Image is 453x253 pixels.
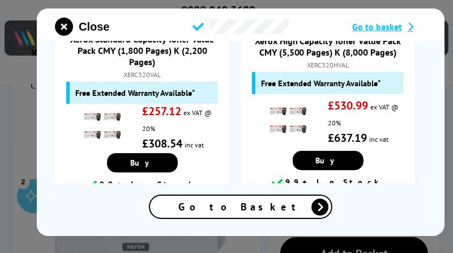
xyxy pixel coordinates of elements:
div: 99+ In Stock [246,176,409,189]
strong: £530.99 [328,98,368,113]
span: Free Extended Warranty Available* [75,87,195,98]
a: Go to basket [352,21,426,32]
span: Free Extended Warranty Available* [261,78,381,88]
div: 99+ In Stock [61,178,224,192]
img: Xerox Standard Capacity Toner Value Pack CMY (1,800 Pages) K (2,200 Pages) [82,106,121,146]
div: XERC320VAL [66,70,218,79]
img: Xerox High Capacity Toner Value Pack CMY (5,500 Pages) K (8,000 Pages) [267,100,307,140]
strong: £257.12 [142,104,181,119]
a: Xerox High Capacity Toner Value Pack CMY (5,500 Pages) K (8,000 Pages) [255,35,401,58]
strong: £308.54 [142,136,182,151]
span: Buy [130,158,155,168]
span: Buy [316,155,340,166]
span: Close [79,20,109,33]
span: inc vat [185,141,204,149]
strong: £637.19 [328,130,367,145]
span: Go to basket [352,21,402,32]
a: Xerox Standard Capacity Toner Value Pack CMY (1,800 Pages) K (2,200 Pages) [70,33,214,68]
div: XERC320HVAL [252,61,404,69]
button: close modal [55,18,109,36]
a: Go to Basket [149,195,332,219]
span: inc vat [369,135,388,144]
span: Go to Basket [178,200,303,213]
